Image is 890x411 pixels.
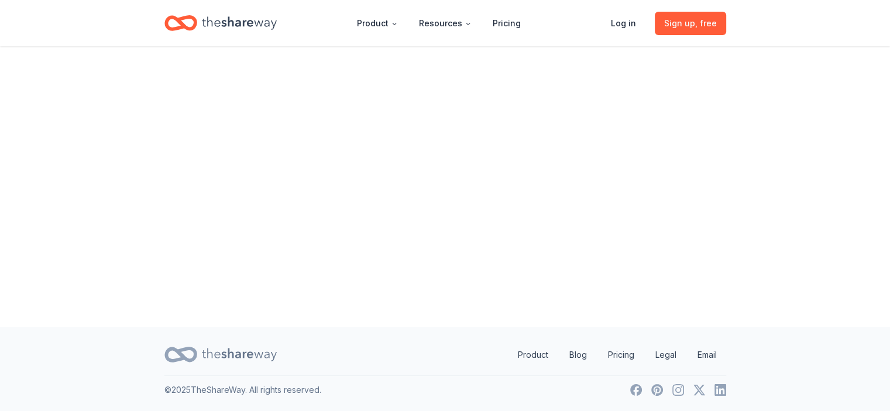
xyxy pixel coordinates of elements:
span: , free [695,18,717,28]
a: Legal [646,343,686,367]
a: Blog [560,343,596,367]
button: Product [348,12,407,35]
a: Pricing [483,12,530,35]
nav: quick links [508,343,726,367]
button: Resources [410,12,481,35]
a: Sign up, free [655,12,726,35]
p: © 2025 TheShareWay. All rights reserved. [164,383,321,397]
a: Email [688,343,726,367]
a: Home [164,9,277,37]
a: Log in [602,12,645,35]
a: Pricing [599,343,644,367]
nav: Main [348,9,530,37]
span: Sign up [664,16,717,30]
a: Product [508,343,558,367]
